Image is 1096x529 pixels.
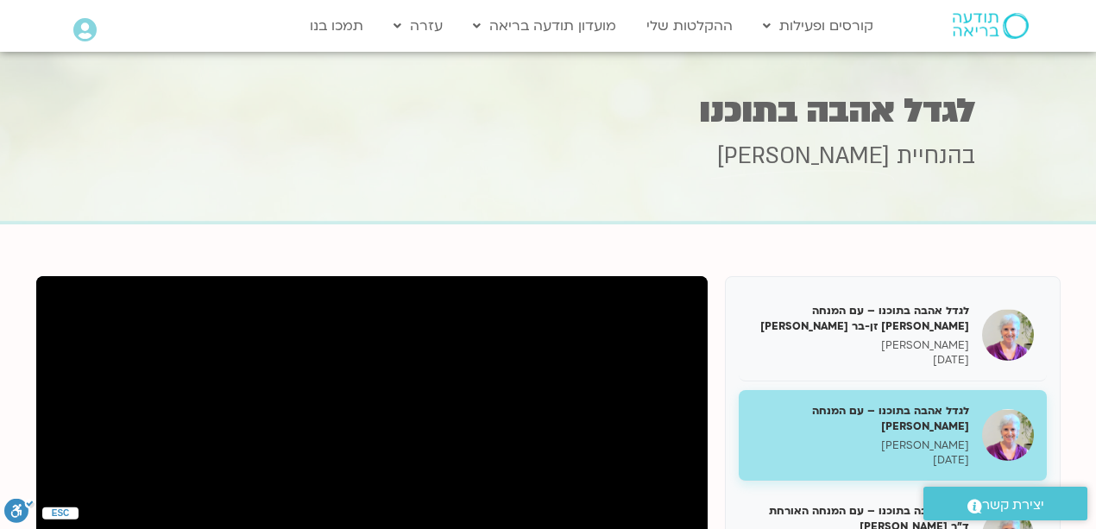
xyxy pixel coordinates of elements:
a: יצירת קשר [923,487,1087,520]
a: קורסים ופעילות [754,9,882,42]
p: [PERSON_NAME] [752,438,969,453]
img: תודעה בריאה [953,13,1029,39]
a: ההקלטות שלי [638,9,741,42]
span: בהנחיית [897,141,975,172]
p: [PERSON_NAME] [752,338,969,353]
a: מועדון תודעה בריאה [464,9,625,42]
p: [DATE] [752,353,969,368]
img: לגדל אהבה בתוכנו – עם המנחה האורחת צילה זן-בר צור [982,309,1034,361]
p: [DATE] [752,453,969,468]
img: לגדל אהבה בתוכנו – עם המנחה האורח ענבר בר קמה [982,409,1034,461]
h5: לגדל אהבה בתוכנו – עם המנחה [PERSON_NAME] [752,403,969,434]
a: תמכו בנו [301,9,372,42]
h1: לגדל אהבה בתוכנו [121,94,975,128]
a: עזרה [385,9,451,42]
span: יצירת קשר [982,494,1044,517]
h5: לגדל אהבה בתוכנו – עם המנחה [PERSON_NAME] זן-בר [PERSON_NAME] [752,303,969,334]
